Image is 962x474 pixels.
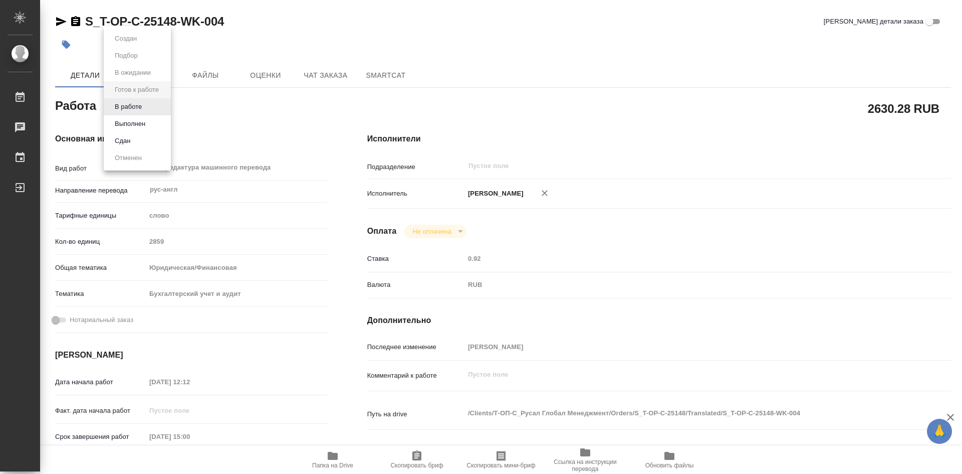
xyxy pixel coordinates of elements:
button: Отменен [112,152,145,164]
button: Готов к работе [112,84,162,95]
button: Выполнен [112,118,148,129]
button: В работе [112,101,145,112]
button: Создан [112,33,140,44]
button: Сдан [112,135,133,146]
button: В ожидании [112,67,154,78]
button: Подбор [112,50,141,61]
